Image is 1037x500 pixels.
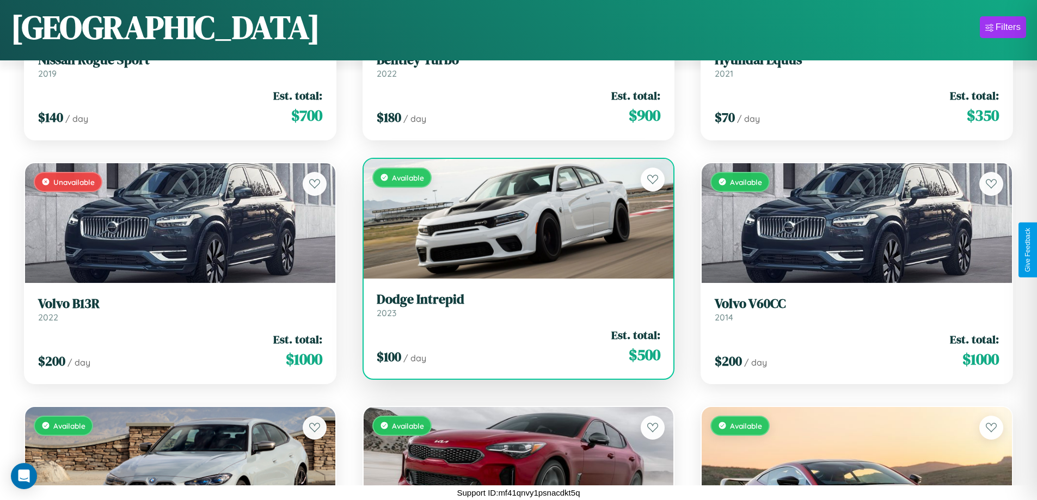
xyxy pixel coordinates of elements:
span: $ 70 [715,108,735,126]
a: Bentley Turbo2022 [377,52,661,79]
div: Give Feedback [1024,228,1032,272]
span: $ 700 [291,104,322,126]
a: Hyundai Equus2021 [715,52,999,79]
span: Est. total: [950,88,999,103]
h1: [GEOGRAPHIC_DATA] [11,5,320,50]
span: Unavailable [53,177,95,187]
span: Available [53,421,85,430]
span: Est. total: [611,88,660,103]
span: Est. total: [273,88,322,103]
span: Est. total: [950,331,999,347]
span: 2021 [715,68,733,79]
span: 2014 [715,312,733,323]
div: Filters [996,22,1021,33]
button: Filters [980,16,1026,38]
span: Available [392,421,424,430]
p: Support ID: mf41qnvy1psnacdkt5q [457,485,580,500]
span: 2022 [38,312,58,323]
a: Dodge Intrepid2023 [377,292,661,318]
h3: Dodge Intrepid [377,292,661,307]
span: Available [392,173,424,182]
span: $ 200 [715,352,742,370]
span: Available [730,177,762,187]
span: $ 140 [38,108,63,126]
a: Volvo B13R2022 [38,296,322,323]
span: Est. total: [611,327,660,343]
h3: Hyundai Equus [715,52,999,68]
span: Available [730,421,762,430]
span: / day [403,353,426,363]
span: $ 500 [629,344,660,366]
span: 2023 [377,307,396,318]
a: Volvo V60CC2014 [715,296,999,323]
span: Est. total: [273,331,322,347]
span: $ 200 [38,352,65,370]
h3: Nissan Rogue Sport [38,52,322,68]
span: / day [68,357,90,368]
span: $ 180 [377,108,401,126]
span: 2019 [38,68,57,79]
span: / day [737,113,760,124]
span: / day [403,113,426,124]
span: $ 900 [629,104,660,126]
span: / day [744,357,767,368]
span: $ 350 [967,104,999,126]
div: Open Intercom Messenger [11,463,37,489]
span: $ 1000 [962,348,999,370]
span: $ 1000 [286,348,322,370]
span: 2022 [377,68,397,79]
span: $ 100 [377,348,401,366]
a: Nissan Rogue Sport2019 [38,52,322,79]
span: / day [65,113,88,124]
h3: Volvo V60CC [715,296,999,312]
h3: Bentley Turbo [377,52,661,68]
h3: Volvo B13R [38,296,322,312]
